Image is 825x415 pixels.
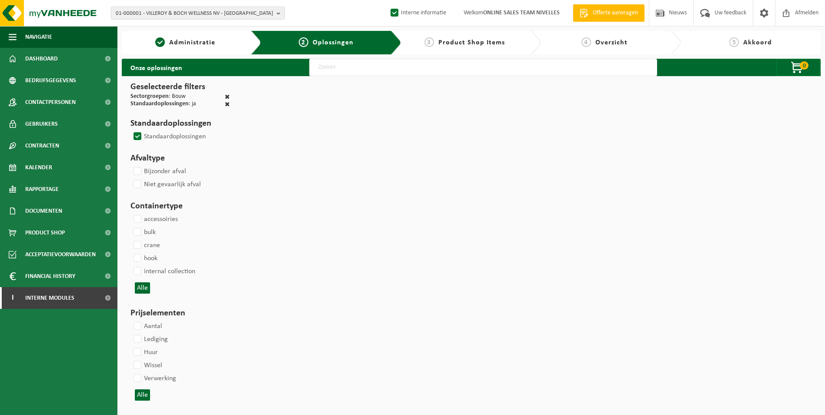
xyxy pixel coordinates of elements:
label: Niet gevaarlijk afval [132,178,201,191]
label: Verwerking [132,372,176,385]
span: 01-000001 - VILLEROY & BOCH WELLNESS NV - [GEOGRAPHIC_DATA] [116,7,273,20]
span: Acceptatievoorwaarden [25,244,96,265]
span: 4 [581,37,591,47]
label: Huur [132,346,158,359]
span: Gebruikers [25,113,58,135]
input: Zoeken [309,59,657,76]
h3: Geselecteerde filters [130,80,230,94]
span: Documenten [25,200,62,222]
span: Dashboard [25,48,58,70]
span: Akkoord [743,39,772,46]
strong: ONLINE SALES TEAM NIVELLES [483,10,560,16]
label: Aantal [132,320,162,333]
h3: Afvaltype [130,152,230,165]
span: Product Shop [25,222,65,244]
div: : ja [130,101,196,108]
span: Standaardoplossingen [130,100,189,107]
span: Bedrijfsgegevens [25,70,76,91]
span: 0 [800,61,808,70]
label: internal collection [132,265,195,278]
span: Interne modules [25,287,74,309]
a: 2Oplossingen [268,37,384,48]
label: Bijzonder afval [132,165,186,178]
span: Overzicht [595,39,628,46]
span: 2 [299,37,308,47]
label: Wissel [132,359,162,372]
span: Navigatie [25,26,52,48]
span: Administratie [169,39,215,46]
button: Alle [135,282,150,294]
span: Financial History [25,265,75,287]
span: I [9,287,17,309]
button: 0 [776,59,820,76]
span: 5 [729,37,739,47]
a: Offerte aanvragen [573,4,645,22]
a: 5Akkoord [685,37,816,48]
h3: Standaardoplossingen [130,117,230,130]
span: 1 [155,37,165,47]
span: Offerte aanvragen [591,9,640,17]
button: 01-000001 - VILLEROY & BOCH WELLNESS NV - [GEOGRAPHIC_DATA] [111,7,285,20]
a: 1Administratie [126,37,244,48]
a: 3Product Shop Items [406,37,524,48]
label: Lediging [132,333,168,346]
span: Contactpersonen [25,91,76,113]
span: Rapportage [25,178,59,200]
h2: Onze oplossingen [122,59,191,76]
label: accessoiries [132,213,178,226]
h3: Containertype [130,200,230,213]
div: : Bouw [130,94,186,101]
a: 4Overzicht [545,37,663,48]
label: hook [132,252,157,265]
span: Kalender [25,157,52,178]
label: crane [132,239,160,252]
span: 3 [424,37,434,47]
span: Sectorgroepen [130,93,169,100]
h3: Prijselementen [130,307,230,320]
label: Standaardoplossingen [132,130,206,143]
span: Contracten [25,135,59,157]
span: Oplossingen [313,39,354,46]
button: Alle [135,389,150,401]
span: Product Shop Items [438,39,505,46]
label: Interne informatie [389,7,446,20]
label: bulk [132,226,156,239]
font: Welkom [464,10,560,16]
